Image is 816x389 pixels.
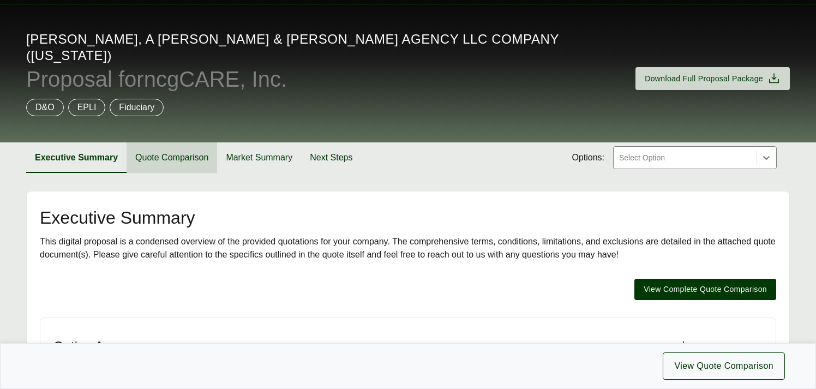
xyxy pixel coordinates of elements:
span: [PERSON_NAME], a [PERSON_NAME] & [PERSON_NAME] Agency LLC Company ([US_STATE]) [26,31,622,64]
button: View Quote Comparison [663,352,785,380]
span: View Quote Comparison [674,360,773,373]
p: EPLI [77,101,97,114]
button: Quote Comparison [127,142,217,173]
button: Executive Summary [26,142,127,173]
p: Fiduciary [119,101,154,114]
button: Download Quotes [673,336,763,357]
span: Download Full Proposal Package [645,73,763,85]
span: Download Quotes [694,341,758,352]
button: View Complete Quote Comparison [634,279,776,300]
h2: Executive Summary [40,209,776,226]
button: Market Summary [217,142,301,173]
span: Proposal for ncgCARE, Inc. [26,68,287,90]
button: Download Full Proposal Package [635,67,790,90]
p: D&O [35,101,55,114]
button: Next Steps [301,142,361,173]
h3: Option A [53,338,104,355]
span: Options: [572,151,604,164]
span: View Complete Quote Comparison [644,284,767,295]
div: This digital proposal is a condensed overview of the provided quotations for your company. The co... [40,235,776,261]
